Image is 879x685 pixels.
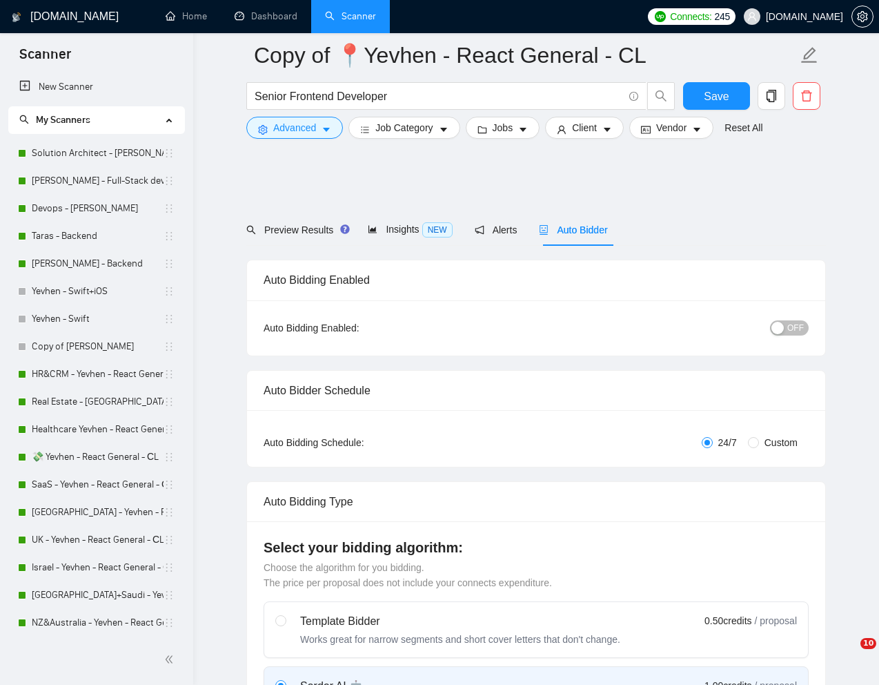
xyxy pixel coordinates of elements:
[539,224,607,235] span: Auto Bidder
[164,452,175,463] span: holder
[264,538,809,557] h4: Select your bidding algorithm:
[647,82,675,110] button: search
[164,258,175,269] span: holder
[32,222,164,250] a: Taras - Backend
[8,222,184,250] li: Taras - Backend
[264,371,809,410] div: Auto Bidder Schedule
[787,320,804,336] span: OFF
[8,278,184,305] li: Yevhen - Swift+iOS
[360,124,370,135] span: bars
[8,73,184,101] li: New Scanner
[8,44,82,73] span: Scanner
[656,120,687,135] span: Vendor
[164,562,175,573] span: holder
[758,90,784,102] span: copy
[164,203,175,214] span: holder
[12,6,21,28] img: logo
[683,82,750,110] button: Save
[32,471,164,499] a: SaaS - Yevhen - React General - СL
[164,534,175,546] span: holder
[32,499,164,526] a: [GEOGRAPHIC_DATA] - Yevhen - React General - СL
[300,633,620,646] div: Works great for narrow segments and short cover letters that don't change.
[655,11,666,22] img: upwork-logo.png
[164,231,175,242] span: holder
[19,73,173,101] a: New Scanner
[164,653,178,666] span: double-left
[557,124,566,135] span: user
[164,396,175,407] span: holder
[8,499,184,526] li: Switzerland - Yevhen - React General - СL
[860,638,876,649] span: 10
[8,443,184,471] li: 💸 Yevhen - React General - СL
[8,250,184,278] li: Ihor - Backend
[466,117,540,139] button: folderJobscaret-down
[715,9,730,24] span: 245
[518,124,528,135] span: caret-down
[602,124,612,135] span: caret-down
[8,305,184,333] li: Yevhen - Swift
[8,526,184,554] li: UK - Yevhen - React General - СL
[32,388,164,416] a: Real Estate - [GEOGRAPHIC_DATA] - React General - СL
[19,114,90,126] span: My Scanners
[851,11,873,22] a: setting
[32,416,164,443] a: Healthcare Yevhen - React General - СL
[32,360,164,388] a: HR&CRM - Yevhen - React General - СL
[32,250,164,278] a: [PERSON_NAME] - Backend
[832,638,865,671] iframe: Intercom live chat
[724,120,762,135] a: Reset All
[704,613,751,628] span: 0.50 credits
[164,313,175,325] span: holder
[759,435,803,450] span: Custom
[32,139,164,167] a: Solution Architect - [PERSON_NAME]
[273,120,316,135] span: Advanced
[264,320,445,336] div: Auto Bidding Enabled:
[164,369,175,380] span: holder
[264,562,552,588] span: Choose the algorithm for you bidding. The price per proposal does not include your connects expen...
[713,435,742,450] span: 24/7
[36,114,90,126] span: My Scanners
[8,360,184,388] li: HR&CRM - Yevhen - React General - СL
[758,82,785,110] button: copy
[32,581,164,609] a: [GEOGRAPHIC_DATA]+Saudi - Yevhen - React General - СL
[793,90,820,102] span: delete
[164,507,175,518] span: holder
[164,175,175,186] span: holder
[477,124,487,135] span: folder
[32,443,164,471] a: 💸 Yevhen - React General - СL
[368,224,377,234] span: area-chart
[539,225,549,235] span: robot
[264,435,445,450] div: Auto Bidding Schedule:
[670,9,711,24] span: Connects:
[800,46,818,64] span: edit
[422,222,453,238] span: NEW
[164,341,175,352] span: holder
[258,124,268,135] span: setting
[32,609,164,637] a: NZ&Australia - Yevhen - React General - СL
[166,10,207,22] a: homeHome
[375,120,433,135] span: Job Category
[545,117,624,139] button: userClientcaret-down
[793,82,820,110] button: delete
[164,479,175,490] span: holder
[368,224,452,235] span: Insights
[32,278,164,305] a: Yevhen - Swift+iOS
[851,6,873,28] button: setting
[692,124,702,135] span: caret-down
[300,613,620,630] div: Template Bidder
[19,115,29,124] span: search
[255,88,623,105] input: Search Freelance Jobs...
[325,10,376,22] a: searchScanner
[164,424,175,435] span: holder
[32,526,164,554] a: UK - Yevhen - React General - СL
[164,617,175,628] span: holder
[439,124,448,135] span: caret-down
[235,10,297,22] a: dashboardDashboard
[32,333,164,360] a: Copy of [PERSON_NAME]
[246,225,256,235] span: search
[755,614,797,628] span: / proposal
[8,554,184,581] li: Israel - Yevhen - React General - СL
[8,195,184,222] li: Devops - Kostya Zgara
[322,124,331,135] span: caret-down
[254,38,798,73] input: Scanner name...
[8,333,184,360] li: Copy of Yevhen - Swift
